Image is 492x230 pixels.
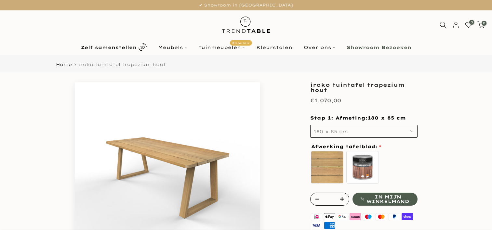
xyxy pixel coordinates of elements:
span: 180 x 85 cm [368,115,406,121]
img: shopify pay [401,212,414,221]
b: Zelf samenstellen [81,45,137,50]
a: Kleurstalen [250,44,298,51]
span: Afwerking tafelblad: [311,144,381,149]
a: 0 [465,21,472,29]
span: 180 x 85 cm [314,129,348,134]
div: €1.070,00 [310,96,341,105]
a: Meubels [152,44,193,51]
img: trend-table [218,10,274,39]
button: 180 x 85 cm [310,125,418,138]
h1: iroko tuintafel trapezium hout [310,82,418,93]
img: apple pay [323,212,336,221]
a: Showroom Bezoeken [341,44,417,51]
a: Zelf samenstellen [75,42,152,53]
span: iroko tuintafel trapezium hout [78,62,166,67]
a: Home [56,62,72,67]
a: Over ons [298,44,341,51]
img: maestro [362,212,375,221]
a: TuinmeubelenPopulair [193,44,250,51]
span: Stap 1: Afmeting: [310,115,406,121]
span: Populair [230,40,252,45]
img: master [375,212,388,221]
img: paypal [388,212,401,221]
img: ideal [310,212,323,221]
span: 0 [482,21,486,26]
img: klarna [349,212,362,221]
img: visa [310,221,323,230]
a: 0 [477,21,485,29]
img: american express [323,221,336,230]
img: google pay [336,212,349,221]
span: 0 [469,20,474,25]
b: Showroom Bezoeken [347,45,411,50]
p: ✔ Showroom in [GEOGRAPHIC_DATA] [8,2,484,9]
